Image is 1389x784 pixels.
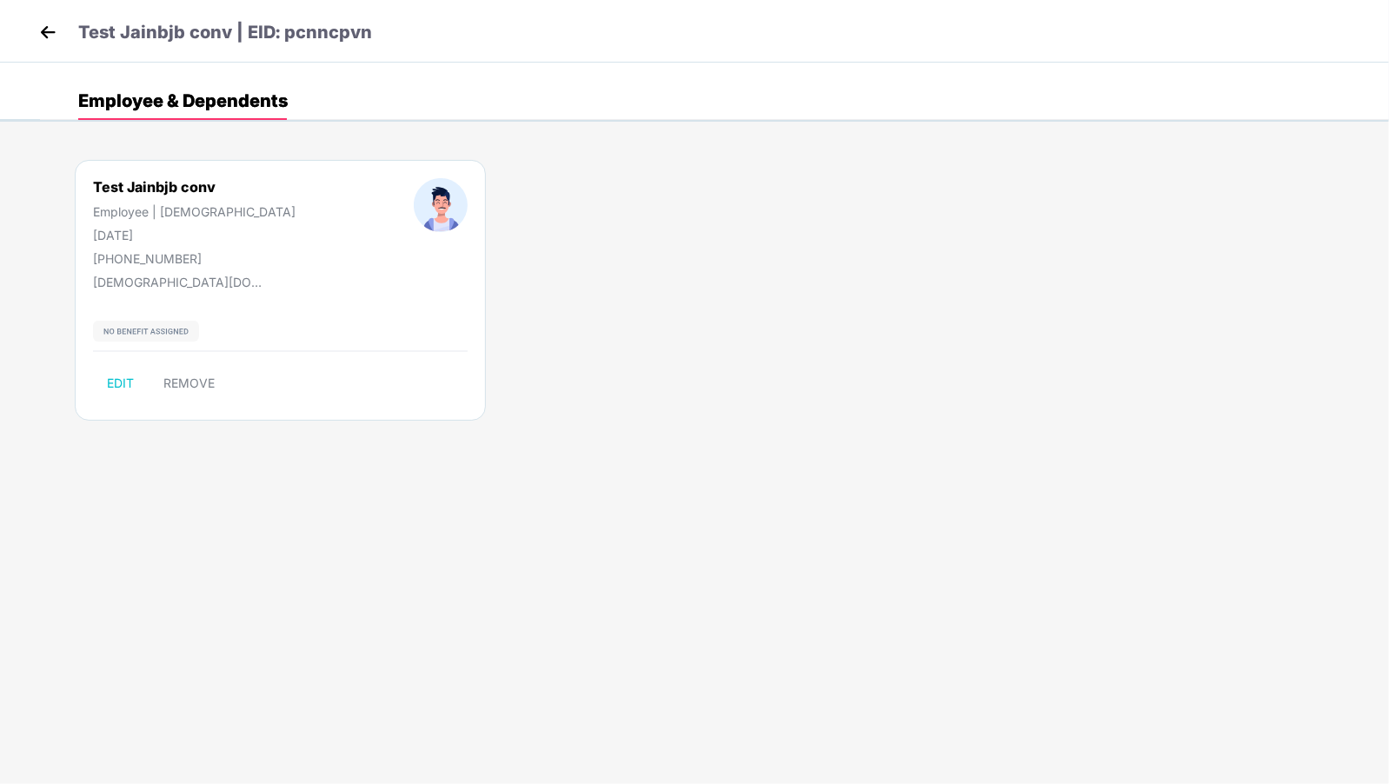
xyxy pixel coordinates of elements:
div: Employee & Dependents [78,92,288,110]
div: Employee | [DEMOGRAPHIC_DATA] [93,204,296,219]
span: EDIT [107,376,134,390]
p: Test Jainbjb conv | EID: pcnncpvn [78,19,372,46]
span: REMOVE [163,376,215,390]
button: EDIT [93,369,148,397]
div: [DATE] [93,228,296,243]
div: Test Jainbjb conv [93,178,296,196]
img: profileImage [414,178,468,232]
img: back [35,19,61,45]
button: REMOVE [150,369,229,397]
div: [DEMOGRAPHIC_DATA][DOMAIN_NAME] [93,275,267,289]
div: [PHONE_NUMBER] [93,251,296,266]
img: svg+xml;base64,PHN2ZyB4bWxucz0iaHR0cDovL3d3dy53My5vcmcvMjAwMC9zdmciIHdpZHRoPSIxMjIiIGhlaWdodD0iMj... [93,321,199,342]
